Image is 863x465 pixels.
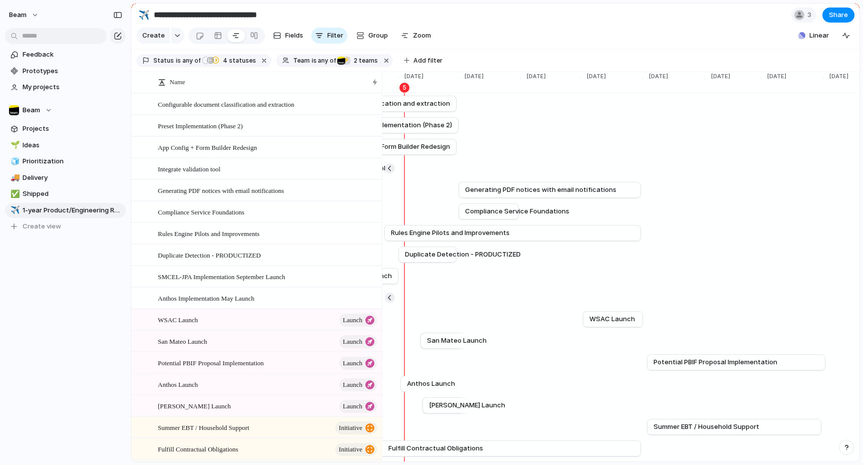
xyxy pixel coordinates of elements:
button: Linear [794,28,833,43]
button: ✈️ [9,205,19,215]
span: launch [343,313,362,327]
button: 🌱 [9,140,19,150]
a: San Mateo Launch [427,333,462,348]
span: launch [343,399,362,413]
span: Shipped [23,189,122,199]
span: Team [293,56,310,65]
div: ✅Shipped [5,186,126,201]
span: [DATE] [823,72,851,81]
span: [DATE] [398,72,426,81]
span: Generating PDF notices with email notifications [158,184,284,196]
button: launch [339,335,377,348]
span: 2 [351,57,359,64]
div: ✅ [11,188,18,200]
button: Beam [5,103,126,118]
span: Create view [23,221,61,231]
span: WSAC Launch [158,314,198,325]
span: Duplicate Detection - PRODUCTIZED [405,250,521,260]
button: 🚚 [9,173,19,183]
button: Fields [269,28,307,44]
span: Feedback [23,50,122,60]
a: 🌱Ideas [5,138,126,153]
span: Delivery [23,173,122,183]
span: 4 [220,57,229,64]
span: launch [343,378,362,392]
div: 🌱 [11,139,18,151]
button: Beam [5,7,44,23]
span: Add filter [413,56,443,65]
span: Summer EBT / Household Support [654,422,759,432]
button: ✈️ [136,7,152,23]
button: Group [351,28,393,44]
span: is [312,56,317,65]
span: any of [317,56,336,65]
span: Generating PDF notices with email notifications [465,185,616,195]
span: App Config + Form Builder Redesign [338,142,450,152]
span: any of [181,56,200,65]
span: Fulfill Contractual Obligations [158,443,238,454]
span: is [176,56,181,65]
button: launch [339,378,377,391]
button: Create view [5,219,126,234]
button: initiative [335,443,377,456]
div: ⚡ [342,57,350,65]
div: 5 [399,83,409,93]
span: Compliance Service Foundations [158,206,245,217]
span: [DATE] [581,72,609,81]
a: 🧊Prioritization [5,154,126,169]
button: ⚡2 teams [337,55,380,66]
div: 🚚 [11,172,18,183]
span: [PERSON_NAME] Launch [158,400,231,411]
span: 3 [807,10,814,20]
span: Summer EBT / Household Support [158,421,249,433]
span: [DATE] [705,72,733,81]
button: Filter [311,28,347,44]
span: Anthos Launch [158,378,198,390]
span: initiative [339,421,362,435]
span: Integrate validation tool [158,163,221,174]
button: 4 statuses [201,55,258,66]
span: Preset Implementation (Phase 2) [158,120,243,131]
button: isany of [174,55,202,66]
span: launch [343,335,362,349]
span: San Mateo Launch [427,336,487,346]
span: Potential PBIF Proposal Implementation [654,357,777,367]
span: [DATE] [459,72,487,81]
span: WSAC Launch [589,314,635,324]
button: Create [136,28,170,44]
span: Share [829,10,848,20]
a: Potential PBIF Proposal Implementation [654,355,819,370]
span: Projects [23,124,122,134]
span: [DATE] [643,72,671,81]
div: 🧊 [11,156,18,167]
span: Rules Engine Pilots and Improvements [391,228,510,238]
span: Group [368,31,388,41]
span: Prioritization [23,156,122,166]
span: [DATE] [521,72,549,81]
span: Filter [327,31,343,41]
div: ✈️ [11,204,18,216]
a: ✈️1-year Product/Engineering Roadmap [5,203,126,218]
span: Ideas [23,140,122,150]
a: Compliance Service Foundations [465,204,512,219]
span: Compliance Service Foundations [465,206,569,216]
span: Potential PBIF Proposal Implementation [158,357,264,368]
a: WSAC Launch [589,312,636,327]
span: 1-year Product/Engineering Roadmap [23,205,122,215]
span: Preset Implementation (Phase 2) [349,120,452,130]
span: initiative [339,442,362,456]
span: Status [153,56,174,65]
button: Zoom [397,28,435,44]
a: [PERSON_NAME] Launch [429,398,464,413]
button: launch [339,314,377,327]
button: launch [339,357,377,370]
span: Beam [23,105,40,115]
span: Configurable document classification and extraction [158,98,294,110]
span: San Mateo Launch [158,335,207,347]
button: isany of [310,55,338,66]
a: Rules Engine Pilots and Improvements [391,225,634,241]
span: Fulfill Contractual Obligations [388,443,483,453]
